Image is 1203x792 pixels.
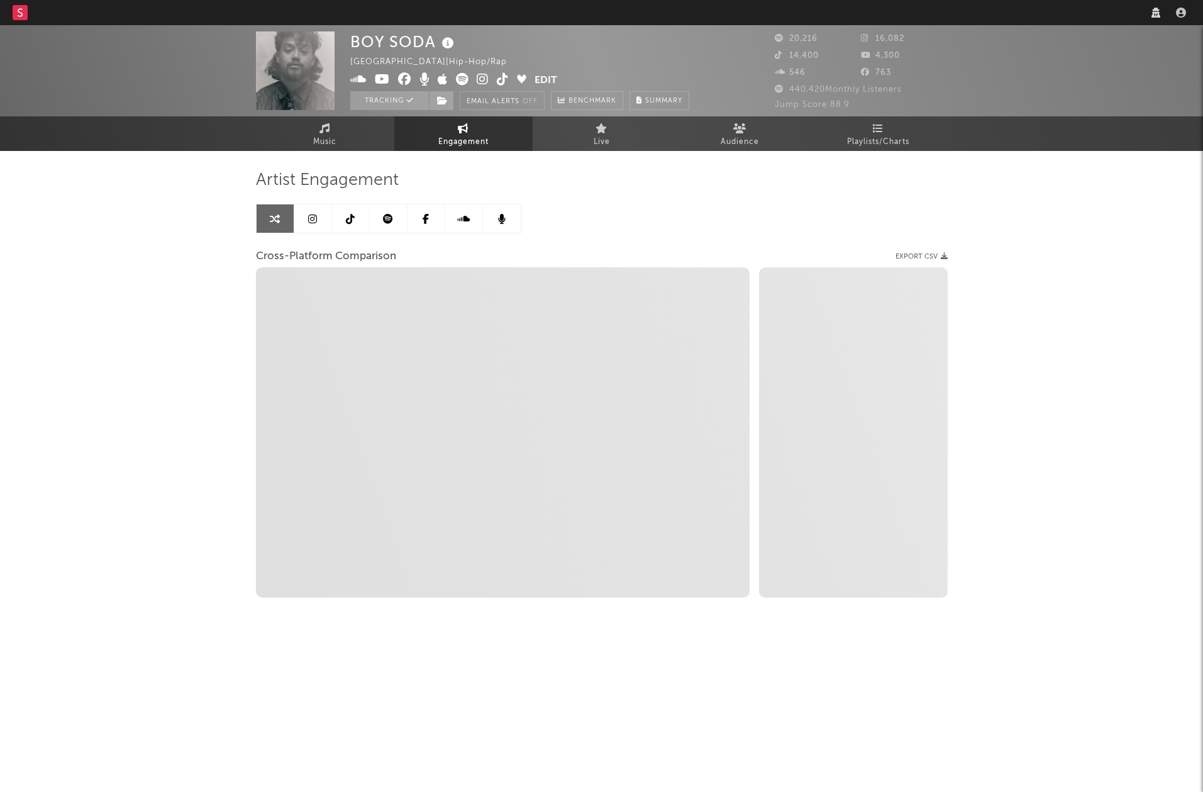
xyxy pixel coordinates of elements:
[568,94,616,109] span: Benchmark
[256,116,394,151] a: Music
[775,35,818,43] span: 20,216
[350,31,457,52] div: BOY SODA
[313,135,336,150] span: Music
[861,69,891,77] span: 763
[394,116,533,151] a: Engagement
[350,55,521,70] div: [GEOGRAPHIC_DATA] | Hip-Hop/Rap
[775,101,850,109] span: Jump Score: 88.9
[523,98,538,105] em: Off
[629,91,689,110] button: Summary
[847,135,909,150] span: Playlists/Charts
[535,73,557,89] button: Edit
[861,52,900,60] span: 4,300
[895,253,948,260] button: Export CSV
[809,116,948,151] a: Playlists/Charts
[775,86,902,94] span: 440,420 Monthly Listeners
[256,249,396,264] span: Cross-Platform Comparison
[721,135,759,150] span: Audience
[460,91,545,110] button: Email AlertsOff
[551,91,623,110] a: Benchmark
[594,135,610,150] span: Live
[671,116,809,151] a: Audience
[775,52,819,60] span: 14,400
[533,116,671,151] a: Live
[350,91,429,110] button: Tracking
[645,98,682,104] span: Summary
[256,173,399,188] span: Artist Engagement
[438,135,489,150] span: Engagement
[775,69,806,77] span: 546
[861,35,904,43] span: 16,082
